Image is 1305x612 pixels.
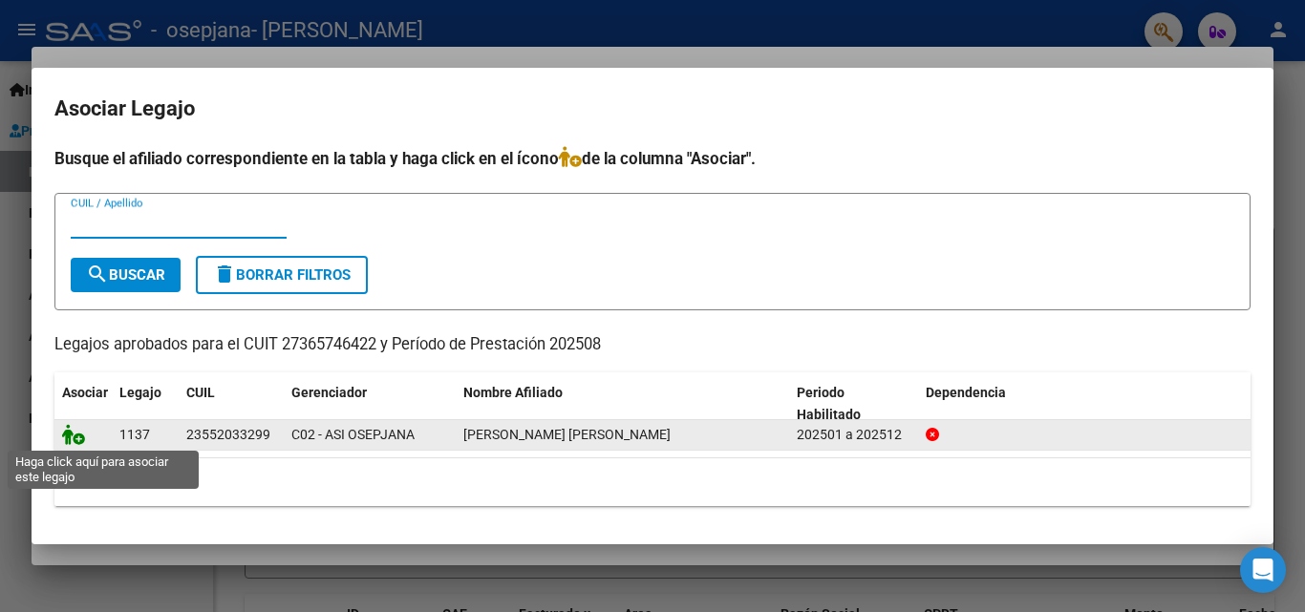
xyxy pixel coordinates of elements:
[119,385,161,400] span: Legajo
[213,263,236,285] mat-icon: delete
[926,385,1006,400] span: Dependencia
[54,333,1251,357] p: Legajos aprobados para el CUIT 27365746422 y Período de Prestación 202508
[186,385,215,400] span: CUIL
[54,91,1251,127] h2: Asociar Legajo
[54,146,1251,171] h4: Busque el afiliado correspondiente en la tabla y haga click en el ícono de la columna "Asociar".
[86,266,165,284] span: Buscar
[186,424,270,446] div: 23552033299
[54,372,112,435] datatable-header-cell: Asociar
[284,372,456,435] datatable-header-cell: Gerenciador
[196,256,368,294] button: Borrar Filtros
[797,424,910,446] div: 202501 a 202512
[463,385,563,400] span: Nombre Afiliado
[918,372,1252,435] datatable-header-cell: Dependencia
[291,427,415,442] span: C02 - ASI OSEPJANA
[789,372,918,435] datatable-header-cell: Periodo Habilitado
[62,385,108,400] span: Asociar
[797,385,861,422] span: Periodo Habilitado
[54,458,1251,506] div: 1 registros
[1240,547,1286,593] div: Open Intercom Messenger
[463,427,671,442] span: MARION HERRERA IGNACIO SANTINO
[213,266,351,284] span: Borrar Filtros
[179,372,284,435] datatable-header-cell: CUIL
[86,263,109,285] mat-icon: search
[119,427,150,442] span: 1137
[456,372,789,435] datatable-header-cell: Nombre Afiliado
[112,372,179,435] datatable-header-cell: Legajo
[291,385,367,400] span: Gerenciador
[71,258,181,292] button: Buscar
